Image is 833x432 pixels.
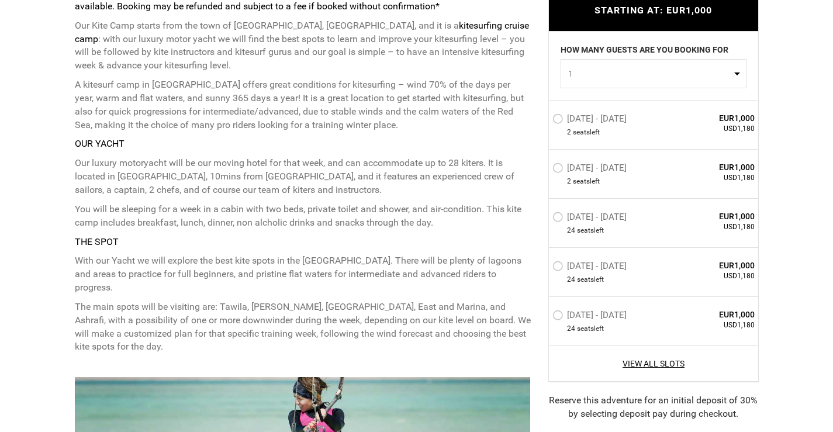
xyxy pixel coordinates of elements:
a: View All Slots [552,358,755,369]
label: [DATE] - [DATE] [552,310,630,324]
p: You will be sleeping for a week in a cabin with two beds, private toilet and shower, and air-cond... [75,203,531,230]
span: seat left [577,226,604,236]
strong: OUR YACHT [75,138,125,149]
span: EUR1,000 [670,112,755,123]
span: USD1,180 [670,320,755,330]
label: [DATE] - [DATE] [552,113,630,127]
span: s [590,275,594,285]
span: EUR1,000 [670,309,755,320]
span: 24 [567,275,575,285]
span: seat left [577,275,604,285]
p: A kitesurf camp in [GEOGRAPHIC_DATA] offers great conditions for kitesurfing – wind 70% of the da... [75,78,531,132]
strong: kitesurfing cruise camp [75,20,529,44]
span: USD1,180 [670,172,755,182]
span: EUR1,000 [670,260,755,271]
label: [DATE] - [DATE] [552,162,630,176]
p: Our luxury motoryacht will be our moving hotel for that week, and can accommodate up to 28 kiters... [75,157,531,197]
span: USD1,180 [670,271,755,281]
span: s [590,324,594,334]
label: [DATE] - [DATE] [552,212,630,226]
span: seat left [577,324,604,334]
span: USD1,180 [670,123,755,133]
span: 24 [567,324,575,334]
span: USD1,180 [670,222,755,232]
span: 24 [567,226,575,236]
span: 2 [567,127,571,137]
strong: THE SPOT [75,236,119,247]
div: Reserve this adventure for an initial deposit of 30% by selecting deposit pay during checkout. [548,394,759,421]
span: EUR1,000 [670,210,755,222]
span: s [586,127,590,137]
label: HOW MANY GUESTS ARE YOU BOOKING FOR [561,43,728,58]
p: The main spots will be visiting are: Tawila, [PERSON_NAME], [GEOGRAPHIC_DATA], East and Marina, a... [75,300,531,354]
button: 1 [561,58,746,88]
span: s [590,226,594,236]
span: 1 [568,67,731,79]
p: Our Kite Camp starts from the town of [GEOGRAPHIC_DATA], [GEOGRAPHIC_DATA], and it is a : with ou... [75,19,531,72]
span: STARTING AT: EUR1,000 [594,5,712,16]
p: With our Yacht we will explore the best kite spots in the [GEOGRAPHIC_DATA]. There will be plenty... [75,254,531,295]
span: seat left [573,176,600,186]
span: EUR1,000 [670,161,755,172]
span: s [586,176,590,186]
span: 2 [567,176,571,186]
span: seat left [573,127,600,137]
label: [DATE] - [DATE] [552,261,630,275]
